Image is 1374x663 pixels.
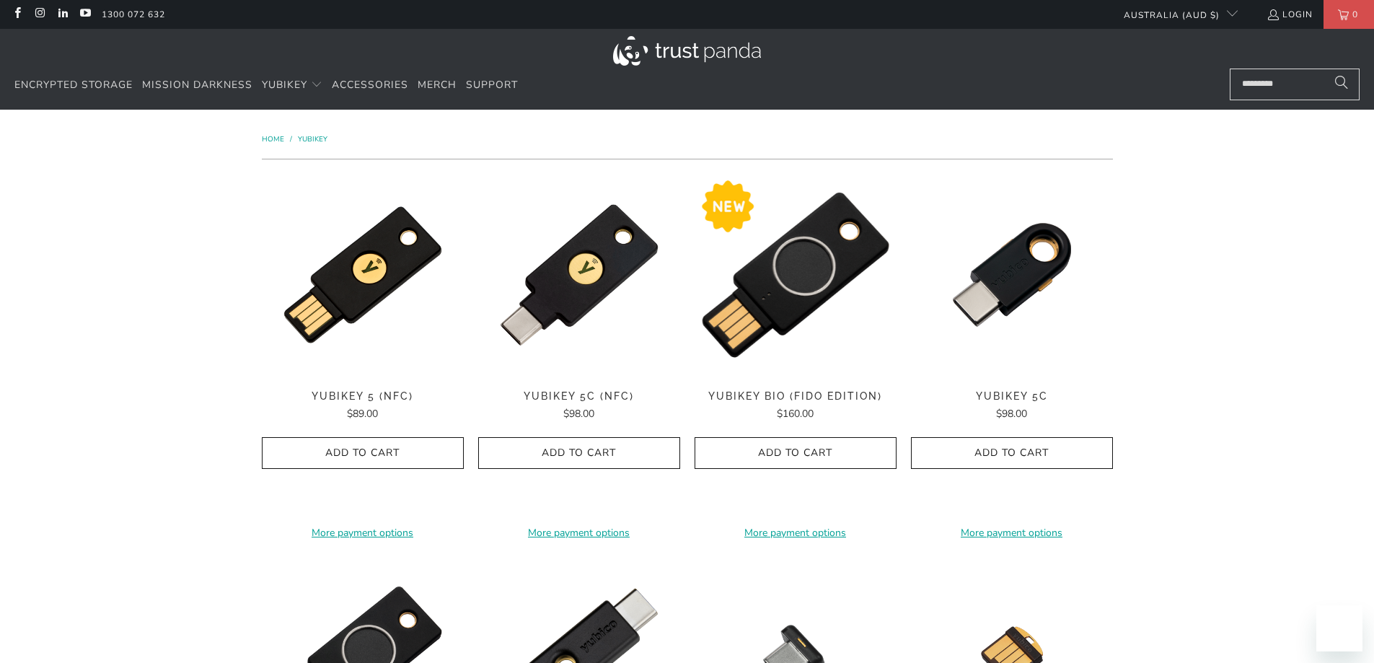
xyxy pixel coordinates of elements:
span: $89.00 [347,407,378,421]
img: YubiKey 5 (NFC) - Trust Panda [262,174,464,376]
a: Trust Panda Australia on YouTube [79,9,91,20]
span: Mission Darkness [142,78,252,92]
span: Add to Cart [710,447,881,460]
span: Merch [418,78,457,92]
span: Support [466,78,518,92]
span: YubiKey 5C [911,390,1113,403]
a: YubiKey 5 (NFC) $89.00 [262,390,464,422]
span: Add to Cart [277,447,449,460]
span: $98.00 [996,407,1027,421]
a: Home [262,134,286,144]
a: YubiKey 5C - Trust Panda YubiKey 5C - Trust Panda [911,174,1113,376]
a: YubiKey Bio (FIDO Edition) - Trust Panda YubiKey Bio (FIDO Edition) - Trust Panda [695,174,897,376]
span: Encrypted Storage [14,78,133,92]
a: More payment options [695,525,897,541]
img: YubiKey Bio (FIDO Edition) - Trust Panda [695,174,897,376]
span: YubiKey [262,78,307,92]
span: $98.00 [563,407,594,421]
span: Add to Cart [493,447,665,460]
span: Add to Cart [926,447,1098,460]
a: Merch [418,69,457,102]
a: YubiKey Bio (FIDO Edition) $160.00 [695,390,897,422]
img: YubiKey 5C (NFC) - Trust Panda [478,174,680,376]
a: Trust Panda Australia on LinkedIn [56,9,69,20]
button: Add to Cart [478,437,680,470]
a: YubiKey [298,134,327,144]
a: More payment options [911,525,1113,541]
button: Add to Cart [695,437,897,470]
a: More payment options [262,525,464,541]
span: Accessories [332,78,408,92]
a: Encrypted Storage [14,69,133,102]
a: Support [466,69,518,102]
span: Home [262,134,284,144]
a: Accessories [332,69,408,102]
a: Mission Darkness [142,69,252,102]
a: Login [1267,6,1313,22]
a: YubiKey 5C (NFC) - Trust Panda YubiKey 5C (NFC) - Trust Panda [478,174,680,376]
img: Trust Panda Australia [613,36,761,66]
nav: Translation missing: en.navigation.header.main_nav [14,69,518,102]
button: Add to Cart [911,437,1113,470]
a: YubiKey 5C $98.00 [911,390,1113,422]
span: YubiKey 5 (NFC) [262,390,464,403]
iframe: Button to launch messaging window [1316,605,1362,651]
a: 1300 072 632 [102,6,165,22]
button: Add to Cart [262,437,464,470]
span: YubiKey 5C (NFC) [478,390,680,403]
a: Trust Panda Australia on Facebook [11,9,23,20]
button: Search [1324,69,1360,100]
summary: YubiKey [262,69,322,102]
a: Trust Panda Australia on Instagram [33,9,45,20]
a: More payment options [478,525,680,541]
span: YubiKey Bio (FIDO Edition) [695,390,897,403]
input: Search... [1230,69,1360,100]
a: YubiKey 5C (NFC) $98.00 [478,390,680,422]
span: $160.00 [777,407,814,421]
img: YubiKey 5C - Trust Panda [911,174,1113,376]
a: YubiKey 5 (NFC) - Trust Panda YubiKey 5 (NFC) - Trust Panda [262,174,464,376]
span: / [290,134,292,144]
